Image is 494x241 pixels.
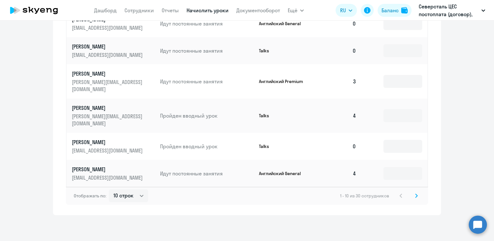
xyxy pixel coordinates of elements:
a: [PERSON_NAME][PERSON_NAME][EMAIL_ADDRESS][DOMAIN_NAME] [72,104,155,127]
p: [PERSON_NAME] [72,70,144,77]
p: [PERSON_NAME] [72,104,144,111]
td: 0 [316,37,361,64]
p: Идут постоянные занятия [160,47,254,54]
a: Начислить уроки [187,7,229,14]
button: Балансbalance [378,4,412,17]
p: Пройден вводный урок [160,112,254,119]
p: Пройден вводный урок [160,143,254,150]
button: RU [336,4,357,17]
button: Ещё [288,4,304,17]
p: Английский Premium [259,79,307,84]
p: Северсталь ЦЕС постоплата (договор), СЕВЕРСТАЛЬ-ЦЕНТР ЕДИНОГО СЕРВИСА, ООО [419,3,479,18]
p: Talks [259,113,307,119]
span: Отображать по: [74,193,106,199]
p: [EMAIL_ADDRESS][DOMAIN_NAME] [72,51,144,58]
img: balance [401,7,408,14]
td: 0 [316,133,361,160]
a: Документооборот [236,7,280,14]
p: Talks [259,143,307,149]
p: [PERSON_NAME][EMAIL_ADDRESS][DOMAIN_NAME] [72,113,144,127]
a: [PERSON_NAME][EMAIL_ADDRESS][DOMAIN_NAME] [72,166,155,181]
p: Английский General [259,171,307,176]
td: 3 [316,64,361,99]
span: Ещё [288,6,297,14]
a: Дашборд [94,7,117,14]
p: [EMAIL_ADDRESS][DOMAIN_NAME] [72,24,144,31]
p: [EMAIL_ADDRESS][DOMAIN_NAME] [72,147,144,154]
button: Северсталь ЦЕС постоплата (договор), СЕВЕРСТАЛЬ-ЦЕНТР ЕДИНОГО СЕРВИСА, ООО [415,3,489,18]
span: 1 - 10 из 30 сотрудников [340,193,389,199]
p: Идут постоянные занятия [160,78,254,85]
span: RU [340,6,346,14]
p: [PERSON_NAME] [72,166,144,173]
p: Английский General [259,21,307,26]
a: [PERSON_NAME][EMAIL_ADDRESS][DOMAIN_NAME] [72,16,155,31]
a: [PERSON_NAME][EMAIL_ADDRESS][DOMAIN_NAME] [72,43,155,58]
p: Talks [259,48,307,54]
p: Идут постоянные занятия [160,170,254,177]
p: [PERSON_NAME][EMAIL_ADDRESS][DOMAIN_NAME] [72,79,144,93]
a: Отчеты [162,7,179,14]
a: [PERSON_NAME][PERSON_NAME][EMAIL_ADDRESS][DOMAIN_NAME] [72,70,155,93]
a: [PERSON_NAME][EMAIL_ADDRESS][DOMAIN_NAME] [72,139,155,154]
p: [PERSON_NAME] [72,139,144,146]
td: 4 [316,160,361,187]
p: [EMAIL_ADDRESS][DOMAIN_NAME] [72,174,144,181]
td: 4 [316,99,361,133]
td: 0 [316,10,361,37]
a: Сотрудники [124,7,154,14]
p: [PERSON_NAME] [72,43,144,50]
p: Идут постоянные занятия [160,20,254,27]
div: Баланс [381,6,399,14]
